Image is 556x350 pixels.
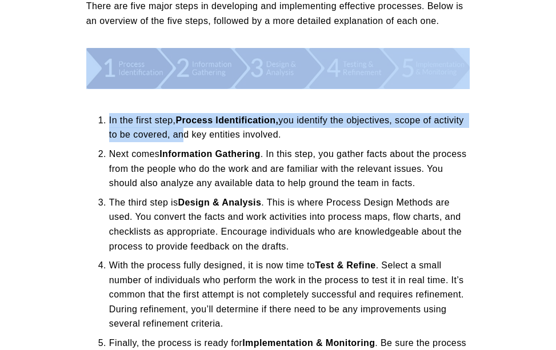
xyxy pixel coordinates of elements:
p: The third step is . This is where Process Design Methods are used. You convert the facts and work... [109,195,470,254]
strong: Implementation & Monitoring [242,338,375,348]
strong: Test & Refine [315,260,375,270]
p: In the first step, you identify the objectives, scope of activity to be covered, and key entities... [109,113,470,142]
strong: Design & Analysis [178,198,261,207]
p: Next comes . In this step, you gather facts about the process from the people who do the work and... [109,147,470,191]
p: With the process fully designed, it is now time to . Select a small number of individuals who per... [109,258,470,331]
strong: Process Identification, [175,115,278,125]
strong: Information Gathering [159,149,260,159]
